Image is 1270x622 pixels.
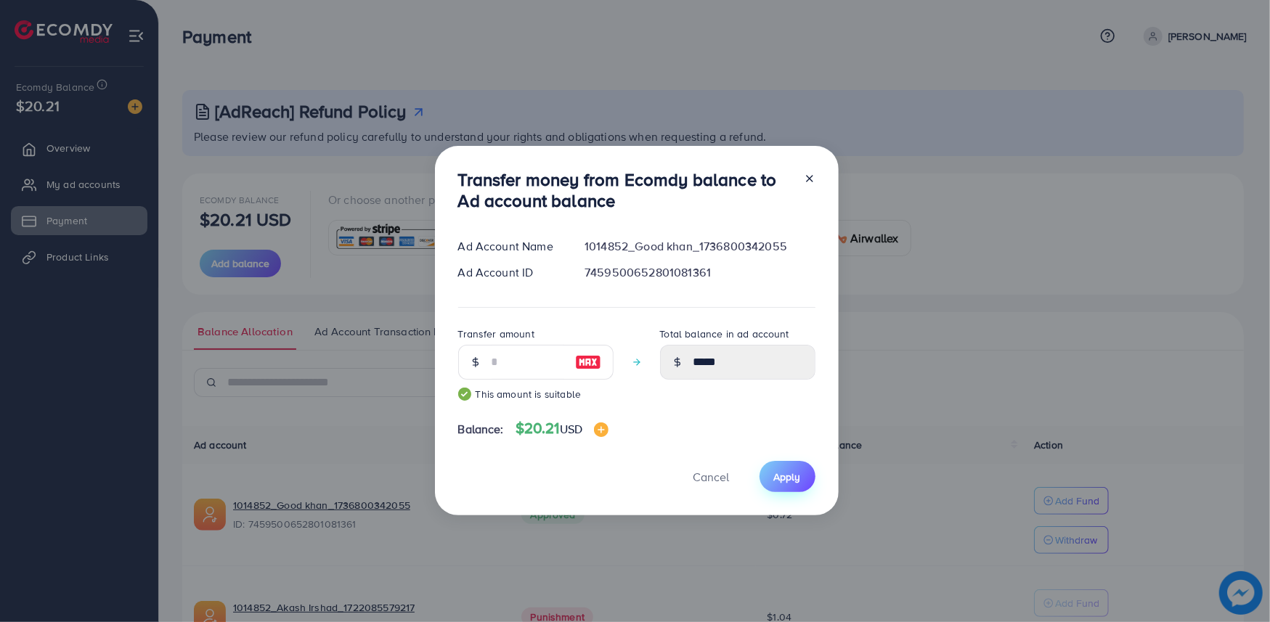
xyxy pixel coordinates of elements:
[447,238,574,255] div: Ad Account Name
[774,470,801,484] span: Apply
[573,264,826,281] div: 7459500652801081361
[573,238,826,255] div: 1014852_Good khan_1736800342055
[458,421,504,438] span: Balance:
[447,264,574,281] div: Ad Account ID
[594,422,608,437] img: image
[560,421,582,437] span: USD
[516,420,608,438] h4: $20.21
[575,353,601,371] img: image
[458,388,471,401] img: guide
[760,461,815,492] button: Apply
[660,327,789,341] label: Total balance in ad account
[458,327,534,341] label: Transfer amount
[458,387,614,401] small: This amount is suitable
[693,469,730,485] span: Cancel
[458,169,792,211] h3: Transfer money from Ecomdy balance to Ad account balance
[675,461,748,492] button: Cancel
